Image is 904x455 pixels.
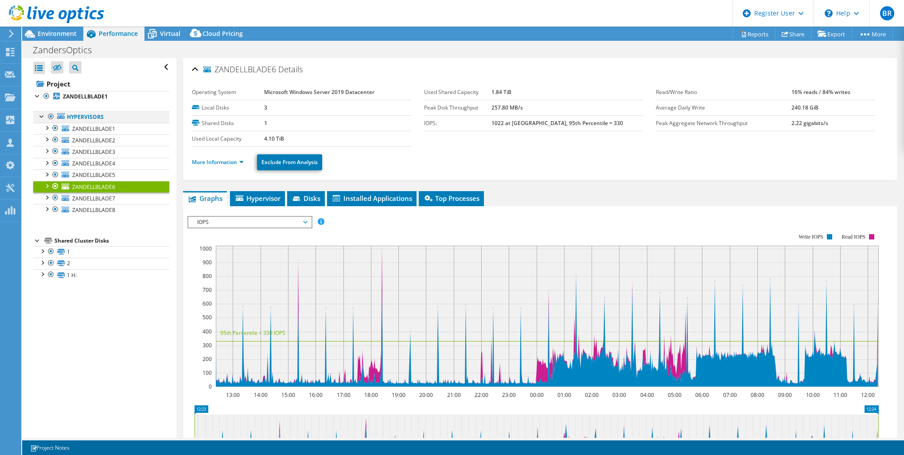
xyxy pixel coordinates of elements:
[281,391,295,399] text: 15:00
[38,29,77,38] span: Environment
[203,300,212,307] text: 600
[187,194,222,203] span: Graphs
[192,134,264,143] label: Used Local Capacity
[861,391,875,399] text: 12:00
[668,391,682,399] text: 05:00
[33,77,169,91] a: Project
[24,442,76,453] a: Project Notes
[33,246,169,258] a: 1
[234,194,281,203] span: Hypervisor
[33,158,169,169] a: ZANDELLBLADE4
[63,93,108,100] b: ZANDELLBLADE1
[502,391,516,399] text: 23:00
[33,111,169,123] a: Hypervisors
[33,91,169,102] a: ZANDELLBLADE1
[72,183,115,191] span: ZANDELLBLADE6
[192,158,244,166] a: More Information
[33,169,169,181] a: ZANDELLBLADE5
[799,234,823,240] text: Write IOPS
[192,119,264,128] label: Shared Disks
[530,391,544,399] text: 00:00
[264,135,284,142] b: 4.10 TiB
[203,286,212,294] text: 700
[72,148,115,156] span: ZANDELLBLADE3
[33,134,169,146] a: ZANDELLBLADE2
[491,104,523,111] b: 257.80 MB/s
[203,29,243,38] span: Cloud Pricing
[199,245,212,252] text: 1000
[209,383,212,390] text: 0
[834,391,847,399] text: 11:00
[203,314,212,321] text: 500
[423,194,479,203] span: Top Processes
[33,123,169,134] a: ZANDELLBLADE1
[852,27,893,41] a: More
[29,45,105,55] h1: ZandersOptics
[72,137,115,144] span: ZANDELLBLADE2
[72,160,115,167] span: ZANDELLBLADE4
[220,329,285,337] text: 95th Percentile = 330 IOPS
[331,194,412,203] span: Installed Applications
[193,217,307,227] span: IOPS
[203,272,212,280] text: 800
[447,391,461,399] text: 21:00
[203,369,212,377] text: 100
[257,154,322,170] a: Exclude From Analysis
[203,355,212,363] text: 200
[811,27,852,41] a: Export
[806,391,820,399] text: 10:00
[791,104,818,111] b: 240.18 GiB
[640,391,654,399] text: 04:00
[72,171,115,179] span: ZANDELLBLADE5
[723,391,737,399] text: 07:00
[491,88,511,96] b: 1.84 TiB
[825,9,833,17] svg: \n
[419,391,433,399] text: 20:00
[751,391,764,399] text: 08:00
[392,391,405,399] text: 19:00
[72,125,115,133] span: ZANDELLBLADE1
[791,88,850,96] b: 16% reads / 84% writes
[33,192,169,204] a: ZANDELLBLADE7
[424,103,492,112] label: Peak Disk Throughput
[424,88,492,97] label: Used Shared Capacity
[309,391,323,399] text: 16:00
[656,88,791,97] label: Read/Write Ratio
[33,258,169,269] a: 2
[791,119,828,127] b: 2.22 gigabits/s
[364,391,378,399] text: 18:00
[99,29,138,38] span: Performance
[264,104,267,111] b: 3
[491,119,623,127] b: 1022 at [GEOGRAPHIC_DATA], 95th Percentile = 330
[656,119,791,128] label: Peak Aggregate Network Throughput
[192,88,264,97] label: Operating System
[203,328,212,335] text: 400
[33,181,169,192] a: ZANDELLBLADE6
[424,119,492,128] label: IOPS:
[557,391,571,399] text: 01:00
[475,391,488,399] text: 22:00
[72,195,115,202] span: ZANDELLBLADE7
[203,259,212,266] text: 900
[775,27,811,41] a: Share
[192,103,264,112] label: Local Disks
[203,341,212,349] text: 300
[55,235,169,246] div: Shared Cluster Disks
[337,391,351,399] text: 17:00
[33,204,169,216] a: ZANDELLBLADE8
[656,103,791,112] label: Average Daily Write
[264,88,374,96] b: Microsoft Windows Server 2019 Datacenter
[160,29,180,38] span: Virtual
[33,146,169,157] a: ZANDELLBLADE3
[226,391,240,399] text: 13:00
[278,64,303,75] span: Details
[842,234,866,240] text: Read IOPS
[292,194,320,203] span: Disks
[733,27,775,41] a: Reports
[264,119,267,127] b: 1
[72,206,115,214] span: ZANDELLBLADE8
[880,6,894,20] span: BR
[203,65,276,74] span: ZANDELLBLADE6
[254,391,268,399] text: 14:00
[33,269,169,281] a: 1 H:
